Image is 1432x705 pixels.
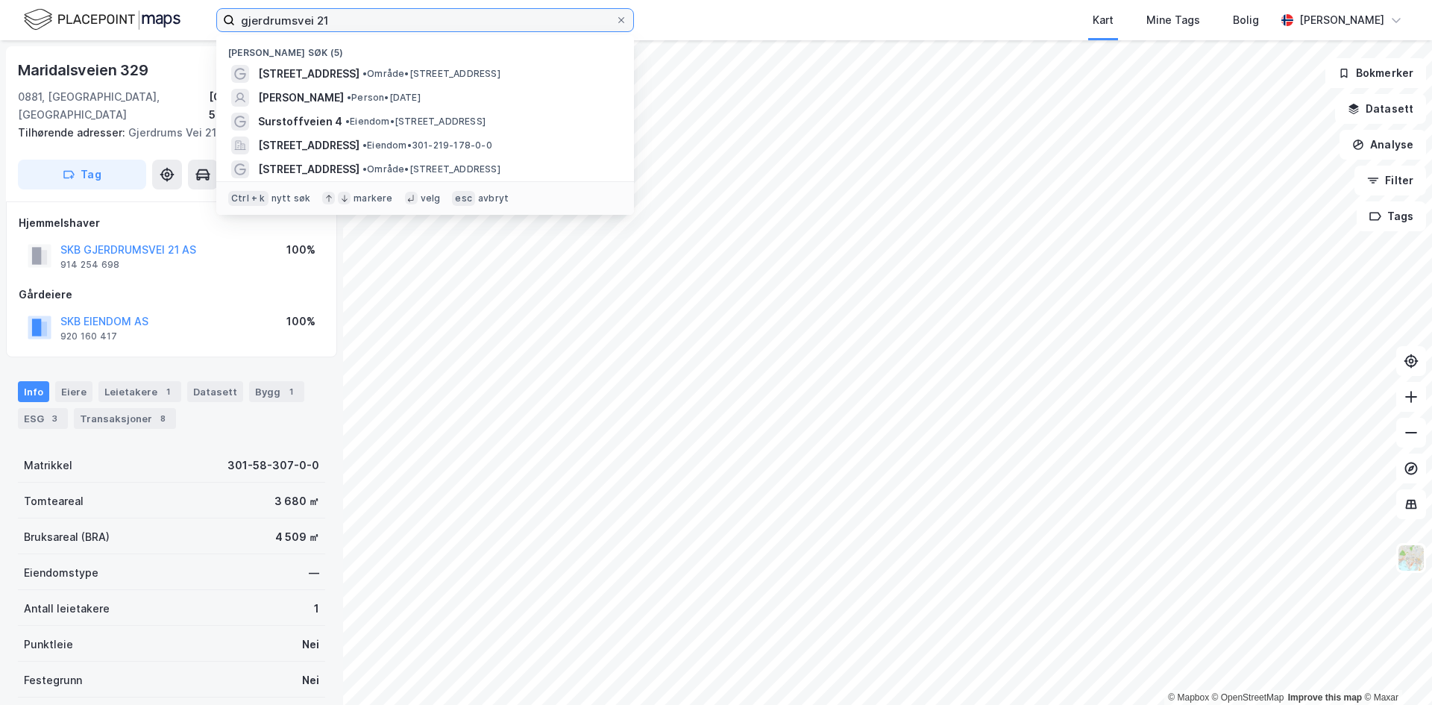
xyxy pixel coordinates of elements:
[302,636,319,654] div: Nei
[1299,11,1384,29] div: [PERSON_NAME]
[24,600,110,618] div: Antall leietakere
[19,214,324,232] div: Hjemmelshaver
[286,313,315,330] div: 100%
[1325,58,1426,88] button: Bokmerker
[1093,11,1114,29] div: Kart
[1357,633,1432,705] div: Kontrollprogram for chat
[478,192,509,204] div: avbryt
[362,163,500,175] span: Område • [STREET_ADDRESS]
[227,457,319,474] div: 301-58-307-0-0
[60,330,117,342] div: 920 160 417
[209,88,325,124] div: [GEOGRAPHIC_DATA], 58/307
[19,286,324,304] div: Gårdeiere
[347,92,351,103] span: •
[60,259,119,271] div: 914 254 698
[18,408,68,429] div: ESG
[258,160,359,178] span: [STREET_ADDRESS]
[216,35,634,62] div: [PERSON_NAME] søk (5)
[1354,166,1426,195] button: Filter
[1168,692,1209,703] a: Mapbox
[258,89,344,107] span: [PERSON_NAME]
[258,113,342,131] span: Surstoffveien 4
[1357,633,1432,705] iframe: Chat Widget
[18,381,49,402] div: Info
[1288,692,1362,703] a: Improve this map
[1146,11,1200,29] div: Mine Tags
[421,192,441,204] div: velg
[18,124,313,142] div: Gjerdrums Vei 21
[309,564,319,582] div: —
[249,381,304,402] div: Bygg
[24,636,73,654] div: Punktleie
[345,116,486,128] span: Eiendom • [STREET_ADDRESS]
[155,411,170,426] div: 8
[258,65,359,83] span: [STREET_ADDRESS]
[314,600,319,618] div: 1
[283,384,298,399] div: 1
[18,58,151,82] div: Maridalsveien 329
[1233,11,1259,29] div: Bolig
[1357,201,1426,231] button: Tags
[258,137,359,154] span: [STREET_ADDRESS]
[362,68,500,80] span: Område • [STREET_ADDRESS]
[274,492,319,510] div: 3 680 ㎡
[24,7,180,33] img: logo.f888ab2527a4732fd821a326f86c7f29.svg
[347,92,421,104] span: Person • [DATE]
[18,88,209,124] div: 0881, [GEOGRAPHIC_DATA], [GEOGRAPHIC_DATA]
[160,384,175,399] div: 1
[452,191,475,206] div: esc
[98,381,181,402] div: Leietakere
[24,528,110,546] div: Bruksareal (BRA)
[18,126,128,139] span: Tilhørende adresser:
[362,140,492,151] span: Eiendom • 301-219-178-0-0
[1397,544,1425,572] img: Z
[18,160,146,189] button: Tag
[302,671,319,689] div: Nei
[228,191,268,206] div: Ctrl + k
[1335,94,1426,124] button: Datasett
[275,528,319,546] div: 4 509 ㎡
[47,411,62,426] div: 3
[271,192,311,204] div: nytt søk
[362,163,367,175] span: •
[187,381,243,402] div: Datasett
[1340,130,1426,160] button: Analyse
[1212,692,1284,703] a: OpenStreetMap
[24,564,98,582] div: Eiendomstype
[55,381,92,402] div: Eiere
[362,140,367,151] span: •
[362,68,367,79] span: •
[24,492,84,510] div: Tomteareal
[354,192,392,204] div: markere
[24,671,82,689] div: Festegrunn
[24,457,72,474] div: Matrikkel
[74,408,176,429] div: Transaksjoner
[345,116,350,127] span: •
[286,241,315,259] div: 100%
[235,9,615,31] input: Søk på adresse, matrikkel, gårdeiere, leietakere eller personer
